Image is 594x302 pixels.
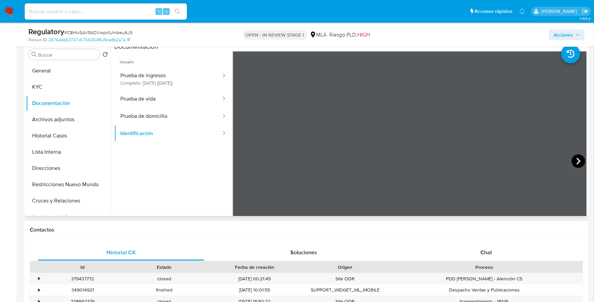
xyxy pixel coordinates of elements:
span: Soluciones [290,249,317,256]
div: finished [123,284,205,296]
div: MLA [310,31,327,39]
span: 3.155.0 [579,16,591,21]
div: [DATE] 00:21:45 [205,273,304,284]
button: Documentación [26,95,111,111]
h1: Contactos [30,226,583,233]
div: Origen [309,264,381,271]
input: Buscar usuario o caso... [25,7,187,16]
button: Cruces y Relaciones [26,193,111,209]
b: Person ID [28,37,47,43]
div: • [38,287,40,293]
div: 349014921 [42,284,123,296]
button: search-icon [170,7,184,16]
span: Riesgo PLD: [330,31,370,39]
span: Acciones [554,29,573,40]
button: Lista Interna [26,144,111,160]
button: Archivos adjuntos [26,111,111,128]
b: Regulatory [28,26,64,37]
div: 379437772 [42,273,123,284]
div: closed [123,273,205,284]
div: Fecha de creación [210,264,300,271]
span: HIGH [358,31,370,39]
span: Chat [481,249,492,256]
span: ⌥ [156,8,161,15]
button: Historial Casos [26,128,111,144]
div: [DATE] 10:01:55 [205,284,304,296]
button: Acciones [549,29,585,40]
a: Salir [582,8,589,15]
div: Estado [128,264,200,271]
span: # C8HlvSAV5bDVwpctUmbeu6JS [64,29,133,36]
button: Direcciones [26,160,111,176]
button: Buscar [31,52,37,57]
button: Restricciones Nuevo Mundo [26,176,111,193]
p: OPEN - IN REVIEW STAGE I [243,30,307,40]
p: stefania.bordes@mercadolibre.com [541,8,579,15]
input: Buscar [38,52,97,58]
div: Id [47,264,119,271]
button: General [26,63,111,79]
div: PDD [PERSON_NAME] - Atención CS [386,273,583,284]
span: s [165,8,167,15]
button: KYC [26,79,111,95]
div: Site ODR [304,273,386,284]
button: Anticipos de dinero [26,209,111,225]
span: Historial CX [106,249,136,256]
div: Despacho Ventas y Publicaciones [386,284,583,296]
a: Notificaciones [519,8,525,14]
a: 26764eb53747c6766054f5c9ca8b2a7a [48,37,130,43]
div: Proceso [390,264,578,271]
div: SUPPORT_WIDGET_ML_MOBILE [304,284,386,296]
div: • [38,276,40,282]
span: Accesos rápidos [475,8,513,15]
button: Volver al orden por defecto [102,52,108,59]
